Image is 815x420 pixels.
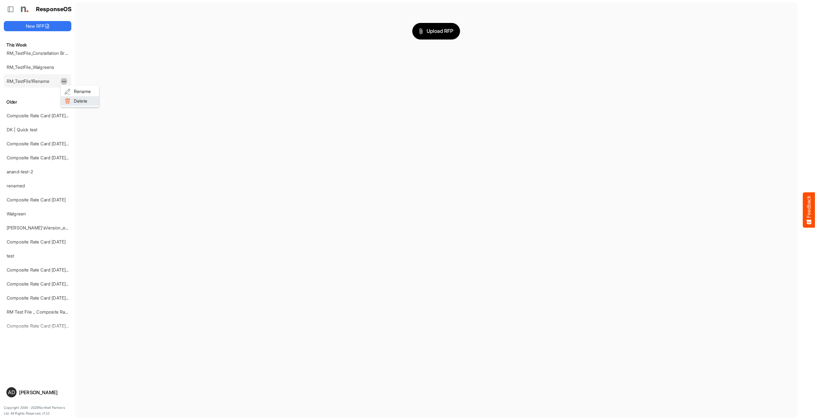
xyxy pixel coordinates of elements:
a: Composite Rate Card [DATE]_smaller [7,267,82,272]
div: [PERSON_NAME] [19,390,69,395]
h1: ResponseOS [36,6,72,13]
a: Composite Rate Card [DATE]_smaller [7,155,82,160]
a: Composite Rate Card [DATE]_smaller [7,281,82,286]
a: Composite Rate Card [DATE] [7,197,66,202]
li: Delete [61,96,99,106]
a: [PERSON_NAME]'sVersion_e2e-test-file_20250604_111803 [7,225,126,230]
a: RM_TestFile1Rename [7,78,49,84]
a: Composite Rate Card [DATE]_smaller [7,113,82,118]
li: Rename [61,87,99,96]
h6: This Week [4,41,71,48]
a: renamed [7,183,25,188]
h6: Older [4,98,71,105]
a: Composite Rate Card [DATE]_smaller [7,295,82,301]
a: anand-test-2 [7,169,33,174]
img: Northell [18,3,30,16]
button: Upload RFP [412,23,460,40]
a: DK | Quick test [7,127,37,132]
button: Feedback [803,192,815,228]
a: RM_TestFile_Constellation Brands - ROS prices [7,50,102,56]
button: New RFP [4,21,71,31]
span: AD [8,390,15,395]
a: Walgreen [7,211,26,216]
a: test [7,253,14,258]
p: Copyright 2004 - 2025 Northell Partners Ltd. All Rights Reserved. v 1.1.0 [4,405,71,416]
span: Upload RFP [419,27,453,35]
a: Composite Rate Card [DATE] [7,239,66,244]
a: RM Test File _ Composite Rate Card [DATE] [7,309,96,315]
button: dropdownbutton [61,78,67,84]
a: RM_TestFile_Walgreens [7,64,54,70]
a: Composite Rate Card [DATE] (1) [7,141,71,146]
